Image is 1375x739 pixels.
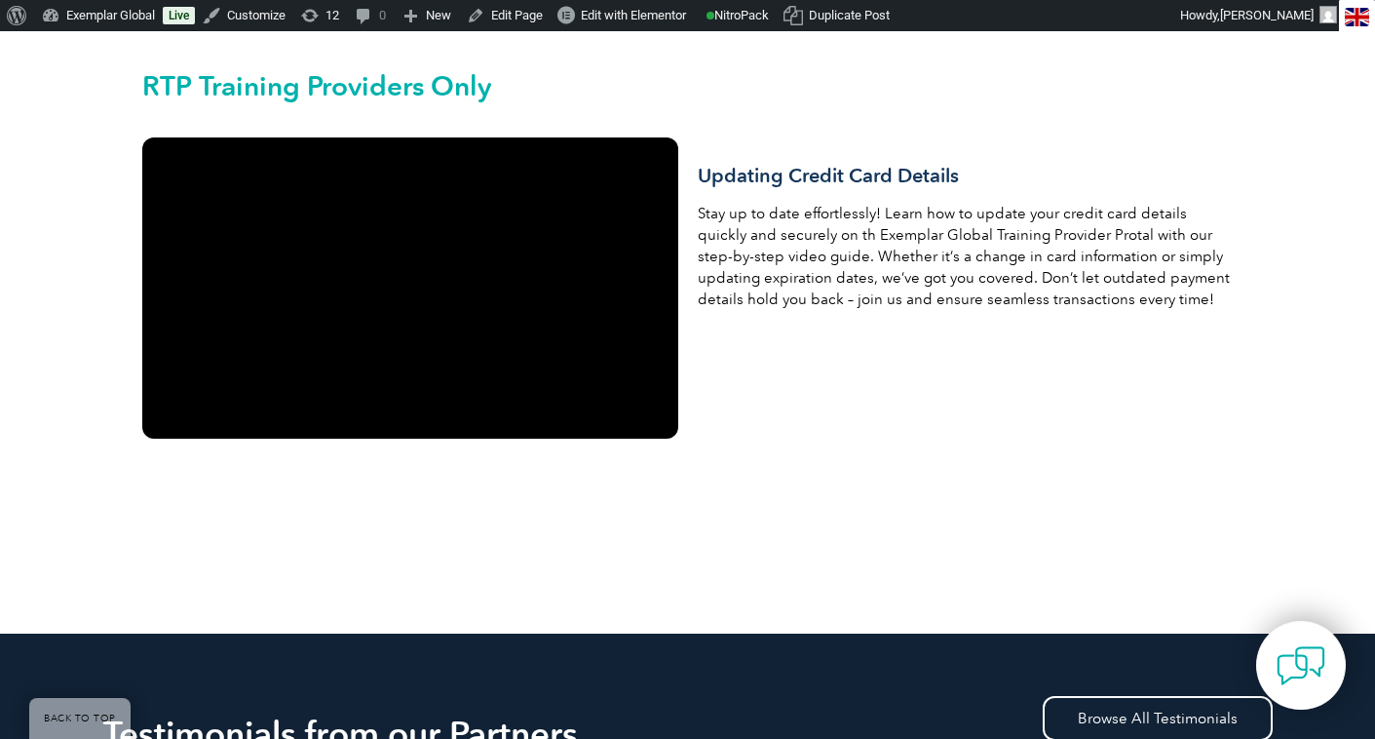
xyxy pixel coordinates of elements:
p: Stay up to date effortlessly! Learn how to update your credit card details quickly and securely o... [698,203,1234,310]
h2: RTP Training Providers Only [142,70,1234,101]
iframe: Updating Credit Card Details [142,137,678,439]
img: en [1345,8,1369,26]
img: contact-chat.png [1277,642,1325,690]
span: Edit with Elementor [581,8,686,22]
a: Live [163,7,195,24]
span: [PERSON_NAME] [1220,8,1314,22]
h3: Updating Credit Card Details [698,164,1234,188]
a: BACK TO TOP [29,698,131,739]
